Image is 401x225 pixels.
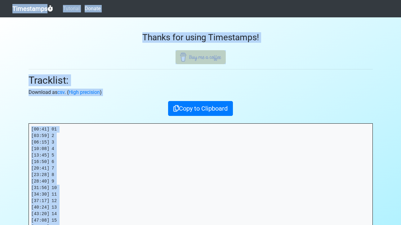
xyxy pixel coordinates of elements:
a: Timestamps [12,2,53,15]
p: Download as . ( ) [29,89,373,96]
a: High precision [69,89,100,95]
h2: Tracklist: [29,74,373,86]
img: Buy Me A Coffee [176,50,226,64]
a: Donate [82,2,103,15]
a: Tutorial [60,2,82,15]
a: csv [57,89,65,95]
button: Copy to Clipboard [168,101,233,116]
h3: Thanks for using Timestamps! [29,32,373,43]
